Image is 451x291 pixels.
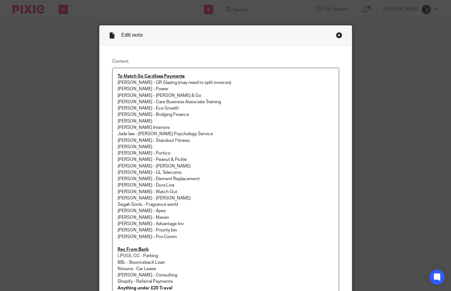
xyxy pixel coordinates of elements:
[118,227,334,233] p: [PERSON_NAME] - Priority bin
[118,201,334,208] p: Segah Sonlu - Fragrance world
[118,79,334,86] p: [PERSON_NAME] - GR Glazing (may need to split invoices)
[118,86,334,92] p: [PERSON_NAME] - Power
[118,214,334,221] p: [PERSON_NAME] - Maven
[118,176,334,182] p: [PERSON_NAME] - Element Replacement
[118,137,334,144] p: [PERSON_NAME] - Standout Fitness
[118,221,334,227] p: [PERSON_NAME] - Advantage Inv
[118,247,149,252] u: Rec From Bank
[118,208,334,214] p: [PERSON_NAME] - Apex
[118,74,185,79] u: To Match Go Cardless Payments
[118,286,173,290] strong: Anything under £20 Travel
[118,124,334,131] p: [PERSON_NAME] Interiors
[118,253,334,259] p: LPOOL CC - Parking
[118,118,334,124] p: [PERSON_NAME]
[118,131,334,137] p: Jade law - [PERSON_NAME] Psychology Service
[118,272,334,278] p: [PERSON_NAME] - Consulting
[112,58,339,65] label: Content
[118,99,334,105] p: [PERSON_NAME] - Care Business Associate Training
[118,111,334,118] p: [PERSON_NAME] - Bridging Finance
[121,33,143,38] span: Edit note
[118,92,334,99] p: [PERSON_NAME] - [PERSON_NAME] & Go
[118,259,334,266] p: BBL - Bounceback Loan
[118,266,334,272] p: Novuna - Car Lease
[118,105,334,111] p: [PERSON_NAME] - Eco Growth
[118,278,334,285] p: Shopify - Referral Payments
[118,150,334,156] p: [PERSON_NAME] - Portico
[118,156,334,163] p: [PERSON_NAME] - Peanut & Pickle
[118,189,334,195] p: [PERSON_NAME] - Watch Out
[118,163,334,169] p: [PERSON_NAME] - [PERSON_NAME]
[118,182,334,188] p: [PERSON_NAME] - Dura Live
[118,195,334,201] p: [PERSON_NAME] - [PERSON_NAME]
[336,32,342,38] div: Close this dialog window
[118,144,334,150] p: [PERSON_NAME]
[118,234,334,247] p: [PERSON_NAME] - Pro Comm
[118,169,334,176] p: [PERSON_NAME] - GL Telecoms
